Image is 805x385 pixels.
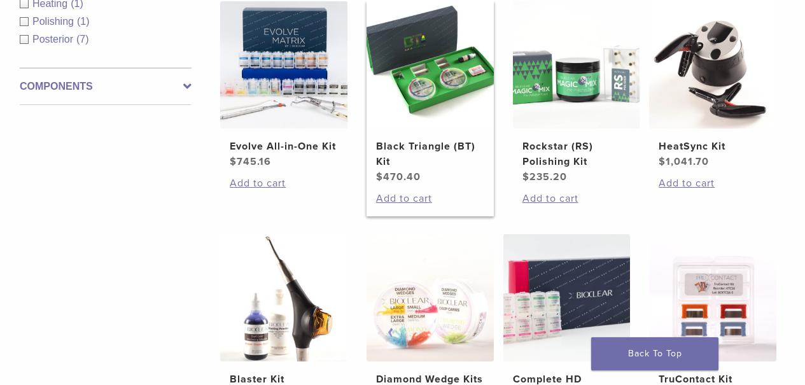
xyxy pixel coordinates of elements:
bdi: 470.40 [376,171,421,183]
span: Posterior [32,34,76,45]
span: (7) [76,34,89,45]
a: Add to cart: “Black Triangle (BT) Kit” [376,191,484,206]
img: Blaster Kit [220,234,347,361]
a: Black Triangle (BT) KitBlack Triangle (BT) Kit $470.40 [367,1,494,185]
a: Add to cart: “Rockstar (RS) Polishing Kit” [522,191,631,206]
img: TruContact Kit [649,234,776,361]
span: $ [230,155,237,168]
a: Rockstar (RS) Polishing KitRockstar (RS) Polishing Kit $235.20 [513,1,640,185]
a: Back To Top [591,337,718,370]
span: $ [522,171,529,183]
span: (1) [77,16,90,27]
img: Evolve All-in-One Kit [220,1,347,129]
h2: Black Triangle (BT) Kit [376,139,484,169]
h2: HeatSync Kit [659,139,767,154]
bdi: 235.20 [522,171,567,183]
bdi: 1,041.70 [659,155,709,168]
a: Evolve All-in-One KitEvolve All-in-One Kit $745.16 [220,1,347,169]
span: Polishing [32,16,77,27]
a: HeatSync KitHeatSync Kit $1,041.70 [649,1,776,169]
span: $ [376,171,383,183]
span: $ [659,155,666,168]
img: Diamond Wedge Kits [367,234,494,361]
label: Components [20,79,192,94]
h2: Evolve All-in-One Kit [230,139,338,154]
a: Add to cart: “HeatSync Kit” [659,176,767,191]
img: Complete HD Anterior Kit [503,234,631,361]
h2: Rockstar (RS) Polishing Kit [522,139,631,169]
img: Rockstar (RS) Polishing Kit [513,1,640,129]
img: Black Triangle (BT) Kit [367,1,494,129]
img: HeatSync Kit [649,1,776,129]
bdi: 745.16 [230,155,271,168]
a: Add to cart: “Evolve All-in-One Kit” [230,176,338,191]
